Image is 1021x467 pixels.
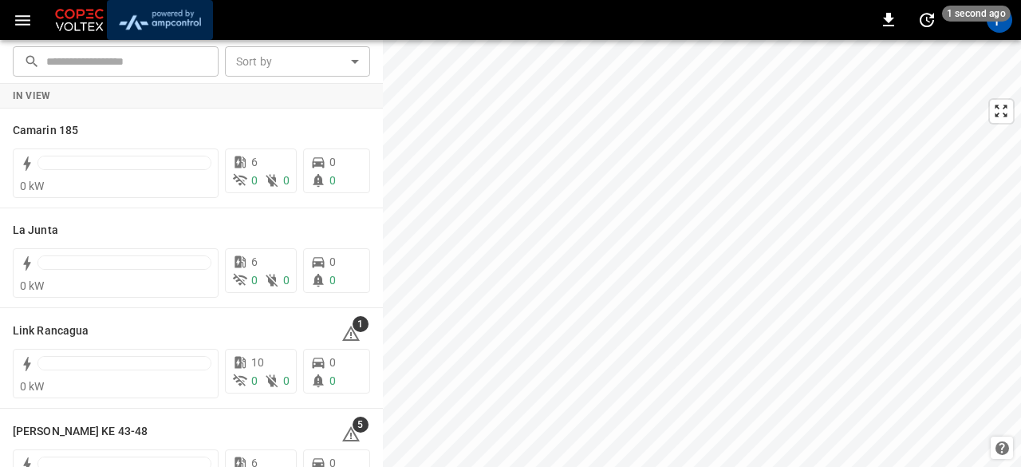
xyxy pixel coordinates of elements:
span: 1 second ago [942,6,1011,22]
span: 0 [329,174,336,187]
strong: In View [13,90,51,101]
span: 10 [251,356,264,369]
span: 0 [283,374,290,387]
span: 0 kW [20,279,45,292]
span: 0 kW [20,380,45,393]
span: 1 [353,316,369,332]
span: 0 [329,274,336,287]
img: ampcontrol.io logo [113,5,207,35]
h6: Link Rancagua [13,323,89,340]
h6: La Junta [13,222,58,239]
span: 0 [283,274,290,287]
span: 6 [251,156,258,168]
span: 0 [251,274,258,287]
span: 0 [329,156,336,168]
canvas: Map [383,40,1021,467]
span: 0 kW [20,180,45,192]
h6: Camarin 185 [13,122,78,140]
button: set refresh interval [914,7,940,33]
span: 0 [329,356,336,369]
span: 6 [251,255,258,268]
span: 5 [353,417,369,433]
span: 0 [251,174,258,187]
span: 0 [251,374,258,387]
span: 0 [329,374,336,387]
h6: Loza Colon KE 43-48 [13,423,148,441]
img: Customer Logo [52,5,107,35]
span: 0 [283,174,290,187]
span: 0 [329,255,336,268]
